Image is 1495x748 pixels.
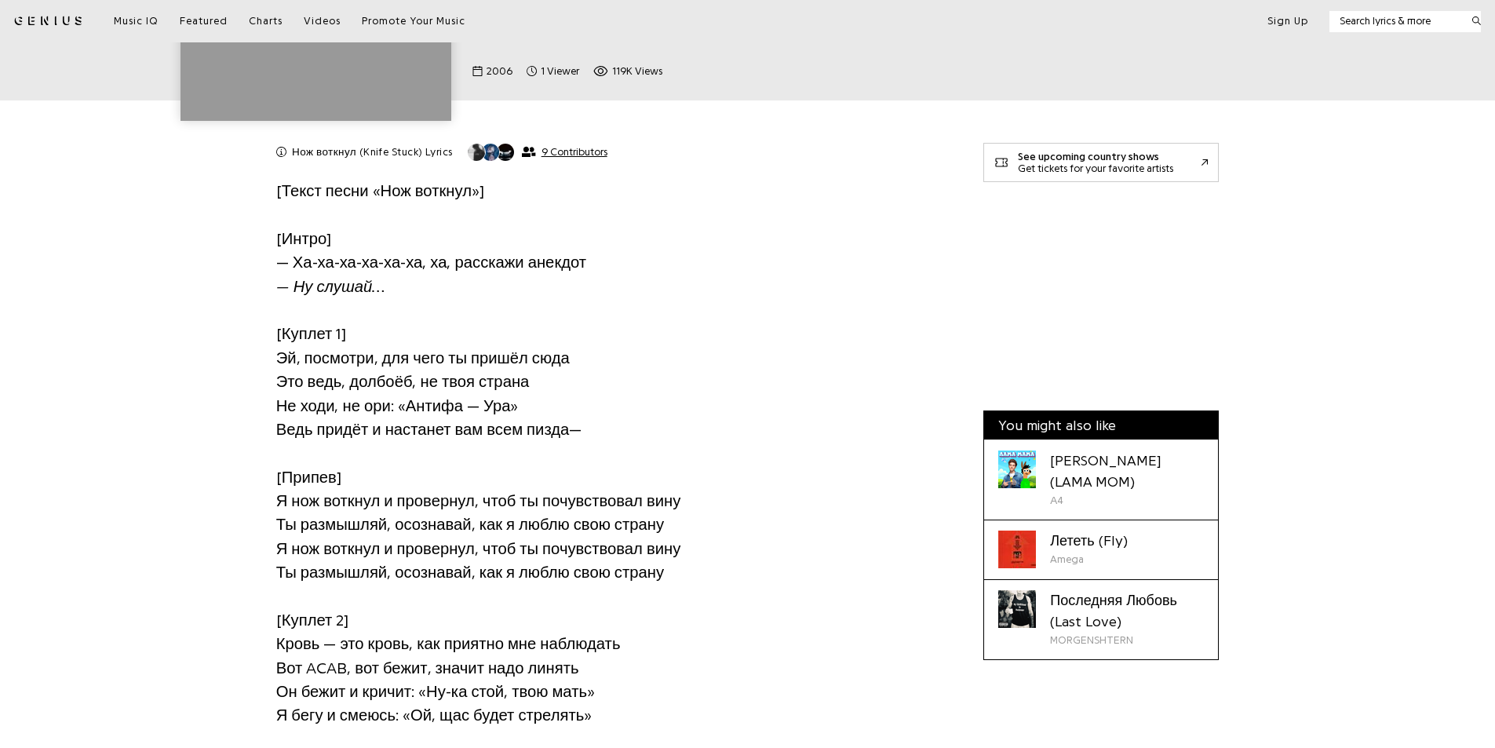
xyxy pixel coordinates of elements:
[114,14,159,28] a: Music IQ
[304,16,341,26] span: Videos
[984,411,1218,440] div: You might also like
[180,16,228,26] span: Featured
[1050,531,1127,552] div: Лететь (Fly)
[527,64,579,79] span: 1 viewer
[362,16,465,26] span: Promote Your Music
[1267,14,1308,28] button: Sign Up
[541,146,607,159] span: 9 Contributors
[362,14,465,28] a: Promote Your Music
[984,580,1218,659] a: Cover art for Последняя Любовь (Last Love) by MORGENSHTERNПоследняя Любовь (Last Love)MORGENSHTERN
[998,451,1036,488] div: Cover art for ЛАМА МАМА (LAMA MOM) by А4
[1329,13,1462,29] input: Search lyrics & more
[984,520,1218,580] a: Cover art for Лететь (Fly) by AmegaЛететь (Fly)Amega
[983,143,1219,182] a: See upcoming country showsGet tickets for your favorite artists
[1050,493,1204,509] div: А4
[304,14,341,28] a: Videos
[998,590,1036,628] div: Cover art for Последняя Любовь (Last Love) by MORGENSHTERN
[1050,552,1127,567] div: Amega
[276,279,386,295] i: — Ну слушай…
[541,64,579,79] span: 1 viewer
[487,64,512,79] span: 2006
[114,16,159,26] span: Music IQ
[292,145,453,159] h2: Нож воткнул (Knife Stuck) Lyrics
[1050,451,1204,493] div: [PERSON_NAME] (LAMA MOM)
[1050,590,1204,633] div: Последняя Любовь (Last Love)
[249,16,283,26] span: Charts
[249,14,283,28] a: Charts
[1050,633,1204,648] div: MORGENSHTERN
[1018,151,1173,162] div: See upcoming country shows
[467,143,607,162] button: 9 Contributors
[1018,162,1173,174] div: Get tickets for your favorite artists
[984,440,1218,520] a: Cover art for ЛАМА МАМА (LAMA MOM) by А4[PERSON_NAME] (LAMA MOM)А4
[998,531,1036,568] div: Cover art for Лететь (Fly) by Amega
[180,14,228,28] a: Featured
[612,64,662,79] span: 119K views
[593,64,662,79] span: 119,003 views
